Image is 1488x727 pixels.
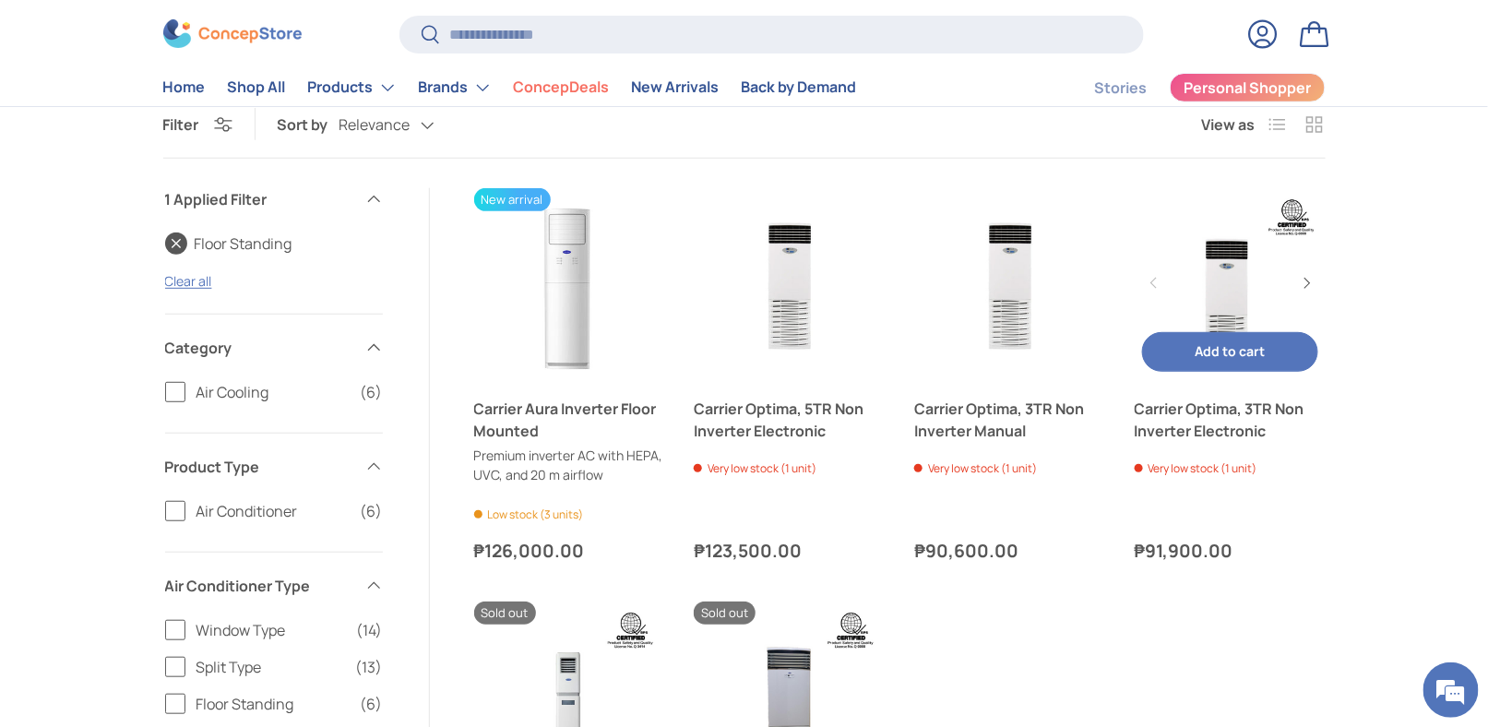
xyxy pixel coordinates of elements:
a: Carrier Optima, 3TR Non Inverter Manual [914,398,1105,442]
a: Carrier Optima, 3TR Non Inverter Electronic [1135,398,1326,442]
img: ConcepStore [163,20,302,49]
summary: 1 Applied Filter [165,166,383,232]
span: (14) [357,619,383,641]
a: Floor Standing [165,232,292,255]
span: Relevance [339,116,411,134]
a: Back by Demand [742,70,857,106]
a: Carrier Optima, 3TR Non Inverter Manual [914,188,1105,379]
summary: Air Conditioner Type [165,553,383,619]
a: Carrier Optima, 5TR Non Inverter Electronic [694,188,885,379]
summary: Brands [408,69,503,106]
nav: Secondary [1051,69,1326,106]
span: Sold out [474,602,536,625]
a: Carrier Optima, 5TR Non Inverter Electronic [694,398,885,442]
span: We're online! [107,232,255,419]
span: View as [1202,113,1256,136]
textarea: Type your message and hit 'Enter' [9,504,351,568]
a: ConcepDeals [514,70,610,106]
span: Split Type [196,656,345,678]
span: New arrival [474,188,551,211]
summary: Category [165,315,383,381]
a: Carrier Aura Inverter Floor Mounted [474,398,665,442]
span: (13) [356,656,383,678]
span: Product Type [165,456,353,478]
span: (6) [361,381,383,403]
div: Minimize live chat window [303,9,347,54]
summary: Products [297,69,408,106]
a: Clear all [165,272,212,290]
span: Sold out [694,602,756,625]
span: (6) [361,500,383,522]
a: Personal Shopper [1170,73,1326,102]
span: Category [165,337,353,359]
nav: Primary [163,69,857,106]
button: Filter [163,114,232,135]
span: (6) [361,693,383,715]
img: carrier-optima-3tr-non-inverter-manual-floor-standing-aircon-unit-full-view-concepstore [914,188,1105,379]
button: Add to cart [1142,332,1318,372]
label: Sort by [278,113,339,136]
img: carrier-optima-5tr-non-inverter-floor-standing-aircon-unit-full-view-concepstore [694,188,885,379]
span: Filter [163,114,199,135]
a: Stories [1095,70,1148,106]
span: 1 Applied Filter [165,188,353,210]
summary: Product Type [165,434,383,500]
a: Carrier Aura Inverter Floor Mounted [474,188,665,379]
span: Window Type [196,619,346,641]
a: Shop All [228,70,286,106]
span: Air Cooling [196,381,350,403]
a: Carrier Optima, 3TR Non Inverter Electronic [1135,188,1326,379]
span: Floor Standing [196,693,350,715]
span: Air Conditioner Type [165,575,353,597]
button: Relevance [339,109,471,141]
span: Air Conditioner [196,500,350,522]
div: Chat with us now [96,103,310,127]
span: Personal Shopper [1184,81,1311,96]
a: New Arrivals [632,70,720,106]
a: Home [163,70,206,106]
span: Add to cart [1195,342,1265,360]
